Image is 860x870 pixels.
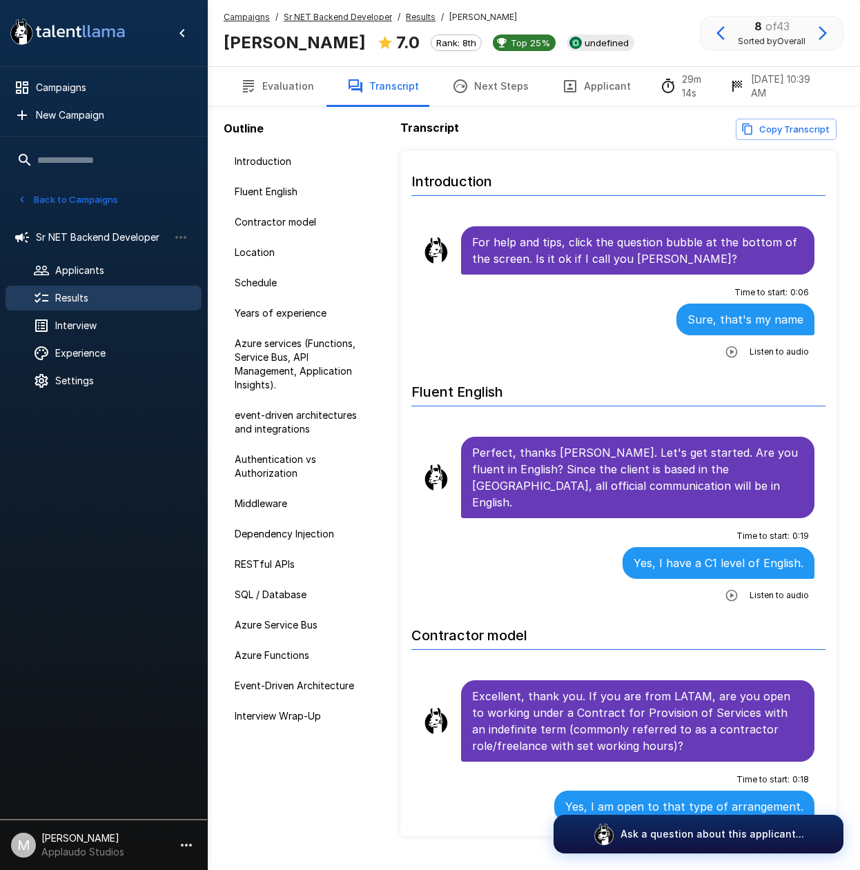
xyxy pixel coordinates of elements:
div: Contractor model [224,210,384,235]
span: RESTful APIs [235,557,373,571]
span: undefined [579,37,634,48]
b: [PERSON_NAME] [224,32,366,52]
u: Results [406,12,436,22]
div: Dependency Injection [224,522,384,546]
img: llama_clean.png [422,464,450,491]
div: RESTful APIs [224,552,384,577]
b: Transcript [400,121,459,135]
div: Event-Driven Architecture [224,673,384,698]
button: Copy transcript [736,119,837,140]
span: Years of experience [235,306,373,320]
div: Schedule [224,270,384,295]
div: Azure services (Functions, Service Bus, API Management, Application Insights). [224,331,384,397]
button: Transcript [331,67,436,106]
span: 0 : 19 [792,529,809,543]
span: of 43 [765,19,790,33]
button: Applicant [545,67,647,106]
b: Outline [224,121,264,135]
span: Time to start : [736,773,790,787]
h6: Fluent English [411,370,825,406]
span: SQL / Database [235,588,373,602]
p: Ask a question about this applicant... [620,827,804,841]
span: Dependency Injection [235,527,373,541]
span: Azure Functions [235,649,373,662]
span: / [441,10,444,24]
p: Sure, that's my name [687,311,803,328]
div: Interview Wrap-Up [224,704,384,729]
div: The time between starting and completing the interview [660,72,718,100]
img: llama_clean.png [422,237,450,264]
h6: Contractor model [411,613,825,650]
div: Fluent English [224,179,384,204]
div: Years of experience [224,301,384,326]
span: Sorted by Overall [738,34,805,48]
span: Middleware [235,497,373,511]
p: Excellent, thank you. If you are from LATAM, are you open to working under a Contract for Provisi... [472,688,803,754]
span: Listen to audio [750,589,809,602]
div: Middleware [224,491,384,516]
span: Location [235,246,373,259]
span: event-driven architectures and integrations [235,408,373,436]
img: smartrecruiters_logo.jpeg [569,37,582,49]
span: Time to start : [734,286,788,299]
span: Schedule [235,276,373,290]
u: Sr NET Backend Developer [284,12,392,22]
span: Time to start : [736,529,790,543]
p: Yes, I am open to that type of arrangement. [565,798,803,815]
span: Contractor model [235,215,373,229]
p: Perfect, thanks [PERSON_NAME]. Let's get started. Are you fluent in English? Since the client is ... [472,444,803,511]
span: Top 25% [505,37,556,48]
button: Evaluation [224,67,331,106]
div: The date and time when the interview was completed [729,72,827,100]
p: For help and tips, click the question bubble at the bottom of the screen. Is it ok if I call you ... [472,234,803,267]
div: Azure Service Bus [224,613,384,637]
div: event-driven architectures and integrations [224,403,384,442]
span: 0 : 18 [792,773,809,787]
p: [DATE] 10:39 AM [751,72,827,100]
b: 8 [754,19,762,33]
span: Fluent English [235,185,373,199]
img: logo_glasses@2x.png [593,823,615,845]
h6: Introduction [411,159,825,196]
span: / [398,10,400,24]
span: Event-Driven Architecture [235,679,373,693]
span: Azure services (Functions, Service Bus, API Management, Application Insights). [235,337,373,392]
b: 7.0 [396,32,420,52]
div: View profile in SmartRecruiters [567,34,634,51]
img: llama_clean.png [422,707,450,735]
div: Authentication vs Authorization [224,447,384,486]
p: Yes, I have a C1 level of English. [634,555,803,571]
p: 29m 14s [682,72,718,100]
div: Azure Functions [224,643,384,668]
div: Introduction [224,149,384,174]
span: 0 : 06 [790,286,809,299]
span: Azure Service Bus [235,618,373,632]
span: Listen to audio [750,345,809,359]
span: / [275,10,278,24]
div: SQL / Database [224,582,384,607]
button: Next Steps [436,67,545,106]
span: [PERSON_NAME] [449,10,517,24]
div: Location [224,240,384,265]
span: Interview Wrap-Up [235,709,373,723]
button: Ask a question about this applicant... [554,815,843,853]
u: Campaigns [224,12,270,22]
span: Introduction [235,155,373,168]
span: Rank: 8th [431,37,481,48]
span: Authentication vs Authorization [235,453,373,480]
